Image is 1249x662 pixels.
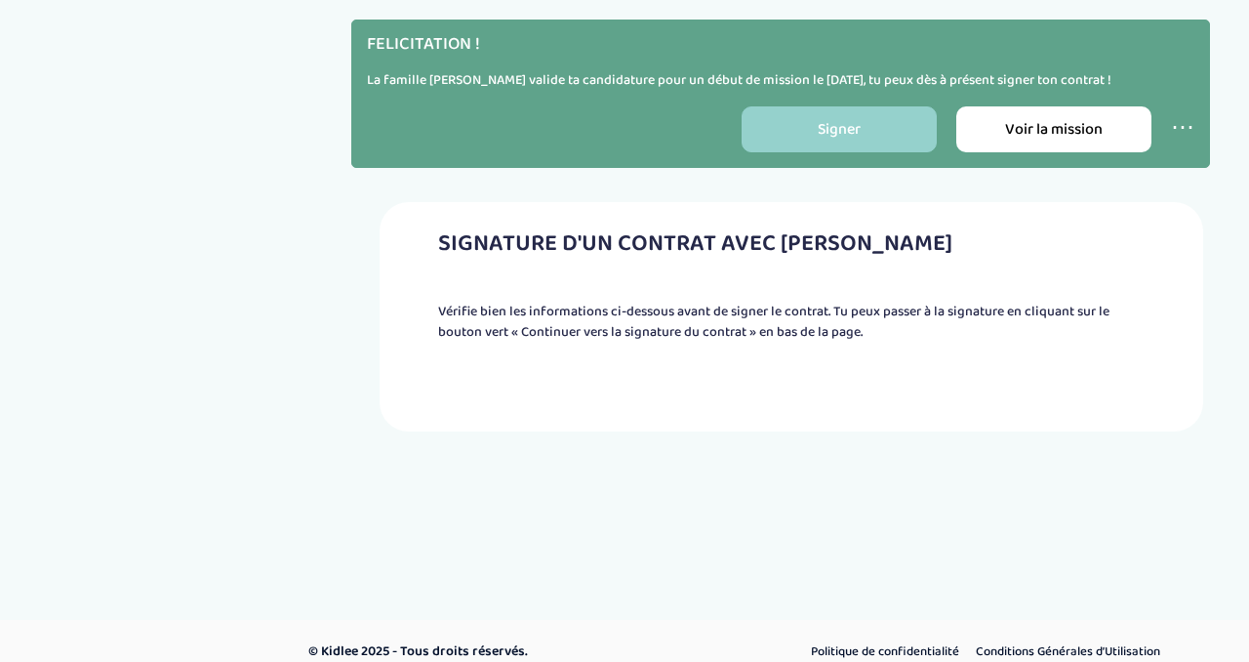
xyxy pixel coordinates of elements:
span: Voir la mission [1005,117,1103,142]
p: © Kidlee 2025 - Tous droits réservés. [308,641,707,662]
a: ⋯ [1171,109,1194,147]
h4: FELICITATION ! [367,35,1194,55]
p: La famille [PERSON_NAME] valide ta candidature pour un début de mission le [DATE], tu peux dès à ... [367,70,1194,91]
a: Voir la mission [956,106,1151,152]
h3: SIGNATURE D'UN CONTRAT AVEC [PERSON_NAME] [438,231,1145,257]
p: Vérifie bien les informations ci-dessous avant de signer le contrat. Tu peux passer à la signatur... [438,302,1145,343]
a: Signer [742,106,937,152]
